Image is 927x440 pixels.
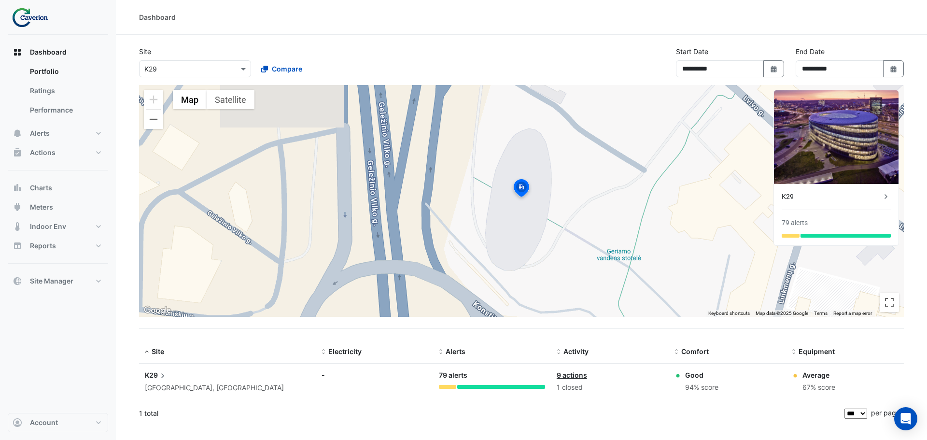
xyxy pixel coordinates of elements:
[255,60,309,77] button: Compare
[833,311,872,316] a: Report a map error
[30,128,50,138] span: Alerts
[676,46,708,57] label: Start Date
[799,347,835,355] span: Equipment
[894,407,917,430] div: Open Intercom Messenger
[30,222,66,231] span: Indoor Env
[30,241,56,251] span: Reports
[152,347,164,355] span: Site
[8,178,108,198] button: Charts
[685,382,718,393] div: 94% score
[13,183,22,193] app-icon: Charts
[8,198,108,217] button: Meters
[207,90,254,109] button: Show satellite imagery
[756,311,808,316] span: Map data ©2025 Google
[13,202,22,212] app-icon: Meters
[141,304,173,317] a: Open this area in Google Maps (opens a new window)
[802,382,835,393] div: 67% score
[557,371,587,379] a: 9 actions
[8,143,108,162] button: Actions
[144,90,163,109] button: Zoom in
[563,347,589,355] span: Activity
[22,81,108,100] a: Ratings
[22,100,108,120] a: Performance
[8,62,108,124] div: Dashboard
[685,370,718,380] div: Good
[770,65,778,73] fa-icon: Select Date
[880,293,899,312] button: Toggle fullscreen view
[13,47,22,57] app-icon: Dashboard
[8,217,108,236] button: Indoor Env
[774,90,899,184] img: K29
[796,46,825,57] label: End Date
[30,183,52,193] span: Charts
[145,370,168,381] span: K29
[814,311,828,316] a: Terms (opens in new tab)
[30,202,53,212] span: Meters
[144,110,163,129] button: Zoom out
[782,192,881,202] div: K29
[139,12,176,22] div: Dashboard
[681,347,709,355] span: Comfort
[173,90,207,109] button: Show street map
[328,347,362,355] span: Electricity
[8,236,108,255] button: Reports
[8,43,108,62] button: Dashboard
[141,304,173,317] img: Google
[889,65,898,73] fa-icon: Select Date
[272,64,302,74] span: Compare
[871,409,900,417] span: per page
[439,370,545,381] div: 79 alerts
[22,62,108,81] a: Portfolio
[139,401,843,426] div: 1 total
[13,128,22,138] app-icon: Alerts
[13,148,22,157] app-icon: Actions
[30,148,56,157] span: Actions
[8,271,108,291] button: Site Manager
[8,413,108,432] button: Account
[322,370,428,380] div: -
[782,218,808,228] div: 79 alerts
[446,347,465,355] span: Alerts
[557,382,663,393] div: 1 closed
[12,8,55,27] img: Company Logo
[8,124,108,143] button: Alerts
[708,310,750,317] button: Keyboard shortcuts
[139,46,151,57] label: Site
[145,383,310,394] div: [GEOGRAPHIC_DATA], [GEOGRAPHIC_DATA]
[30,418,58,427] span: Account
[30,276,73,286] span: Site Manager
[13,276,22,286] app-icon: Site Manager
[511,178,532,201] img: site-pin-selected.svg
[13,241,22,251] app-icon: Reports
[13,222,22,231] app-icon: Indoor Env
[30,47,67,57] span: Dashboard
[802,370,835,380] div: Average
